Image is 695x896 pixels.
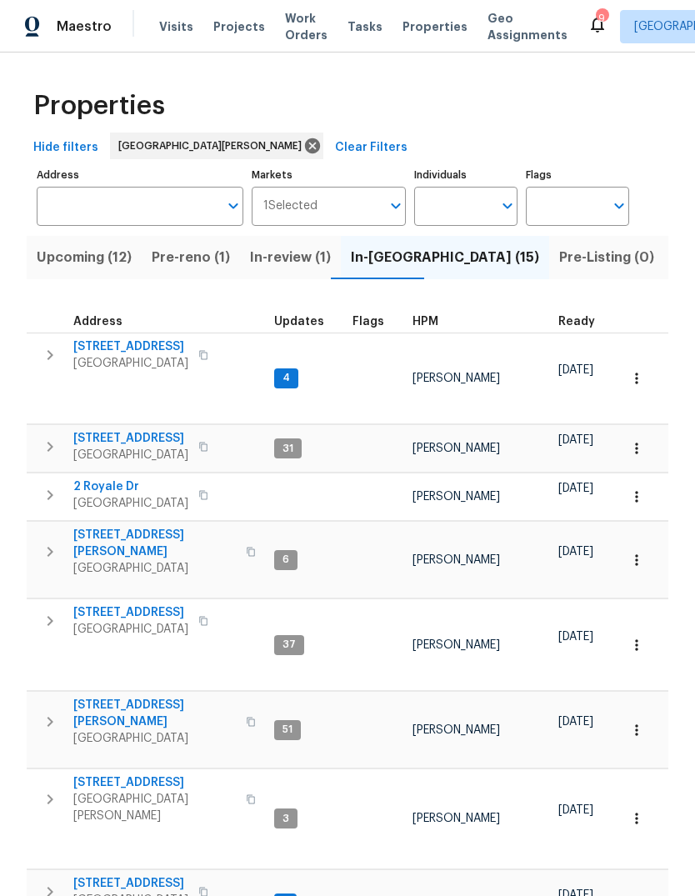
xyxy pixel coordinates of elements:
[73,697,236,730] span: [STREET_ADDRESS][PERSON_NAME]
[73,447,188,463] span: [GEOGRAPHIC_DATA]
[73,478,188,495] span: 2 Royale Dr
[412,639,500,651] span: [PERSON_NAME]
[27,133,105,163] button: Hide filters
[37,246,132,269] span: Upcoming (12)
[558,364,593,376] span: [DATE]
[558,483,593,494] span: [DATE]
[250,246,331,269] span: In-review (1)
[73,791,236,824] span: [GEOGRAPHIC_DATA][PERSON_NAME]
[73,560,236,577] span: [GEOGRAPHIC_DATA]
[352,316,384,328] span: Flags
[73,495,188,512] span: [GEOGRAPHIC_DATA]
[607,194,631,218] button: Open
[558,716,593,728] span: [DATE]
[276,442,300,456] span: 31
[274,316,324,328] span: Updates
[558,316,610,328] div: Earliest renovation start date (first business day after COE or Checkout)
[558,804,593,816] span: [DATE]
[37,170,243,180] label: Address
[152,246,230,269] span: Pre-reno (1)
[73,730,236,747] span: [GEOGRAPHIC_DATA]
[159,18,193,35] span: Visits
[110,133,323,159] div: [GEOGRAPHIC_DATA][PERSON_NAME]
[276,638,302,652] span: 37
[276,812,296,826] span: 3
[496,194,519,218] button: Open
[73,316,122,328] span: Address
[276,723,299,737] span: 51
[73,527,236,560] span: [STREET_ADDRESS][PERSON_NAME]
[402,18,467,35] span: Properties
[384,194,407,218] button: Open
[558,546,593,558] span: [DATE]
[285,10,327,43] span: Work Orders
[263,199,317,213] span: 1 Selected
[412,373,500,384] span: [PERSON_NAME]
[412,724,500,736] span: [PERSON_NAME]
[351,246,539,269] span: In-[GEOGRAPHIC_DATA] (15)
[57,18,112,35] span: Maestro
[73,338,188,355] span: [STREET_ADDRESS]
[252,170,407,180] label: Markets
[33,98,165,114] span: Properties
[213,18,265,35] span: Projects
[222,194,245,218] button: Open
[73,875,188,892] span: [STREET_ADDRESS]
[487,10,567,43] span: Geo Assignments
[328,133,414,163] button: Clear Filters
[558,316,595,328] span: Ready
[118,138,308,154] span: [GEOGRAPHIC_DATA][PERSON_NAME]
[412,813,500,824] span: [PERSON_NAME]
[73,355,188,372] span: [GEOGRAPHIC_DATA]
[414,170,517,180] label: Individuals
[596,10,607,27] div: 9
[412,554,500,566] span: [PERSON_NAME]
[559,246,654,269] span: Pre-Listing (0)
[526,170,629,180] label: Flags
[73,774,236,791] span: [STREET_ADDRESS]
[33,138,98,158] span: Hide filters
[276,371,297,385] span: 4
[335,138,407,158] span: Clear Filters
[73,430,188,447] span: [STREET_ADDRESS]
[347,21,382,33] span: Tasks
[412,443,500,454] span: [PERSON_NAME]
[73,604,188,621] span: [STREET_ADDRESS]
[276,553,296,567] span: 6
[412,491,500,503] span: [PERSON_NAME]
[73,621,188,638] span: [GEOGRAPHIC_DATA]
[558,631,593,643] span: [DATE]
[412,316,438,328] span: HPM
[558,434,593,446] span: [DATE]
